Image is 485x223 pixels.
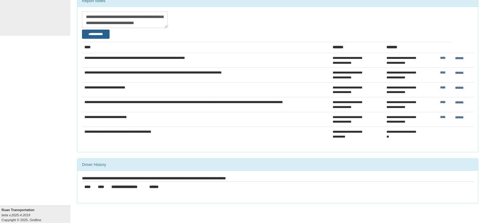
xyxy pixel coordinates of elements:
i: beta v.2025.4.2019 [2,213,30,217]
div: Copyright © 2025, Gridline [2,207,70,222]
button: Change Filter Options [82,30,110,39]
div: Driver History [77,159,478,171]
b: Ruan Transportation [2,208,35,212]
